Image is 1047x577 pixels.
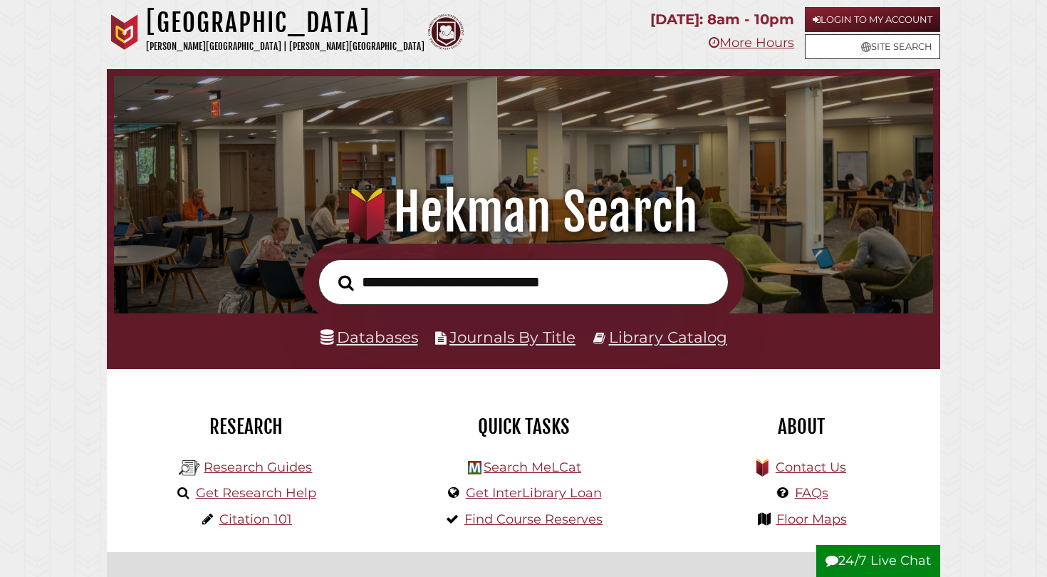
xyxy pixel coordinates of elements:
[484,459,581,475] a: Search MeLCat
[805,34,940,59] a: Site Search
[795,485,828,501] a: FAQs
[609,328,727,346] a: Library Catalog
[331,271,361,295] button: Search
[107,14,142,50] img: Calvin University
[805,7,940,32] a: Login to My Account
[118,415,374,439] h2: Research
[146,7,424,38] h1: [GEOGRAPHIC_DATA]
[776,459,846,475] a: Contact Us
[395,415,652,439] h2: Quick Tasks
[179,457,200,479] img: Hekman Library Logo
[776,511,847,527] a: Floor Maps
[709,35,794,51] a: More Hours
[146,38,424,55] p: [PERSON_NAME][GEOGRAPHIC_DATA] | [PERSON_NAME][GEOGRAPHIC_DATA]
[130,181,917,244] h1: Hekman Search
[196,485,316,501] a: Get Research Help
[468,461,481,474] img: Hekman Library Logo
[321,328,418,346] a: Databases
[338,274,354,291] i: Search
[466,485,602,501] a: Get InterLibrary Loan
[673,415,929,439] h2: About
[428,14,464,50] img: Calvin Theological Seminary
[650,7,794,32] p: [DATE]: 8am - 10pm
[449,328,575,346] a: Journals By Title
[204,459,312,475] a: Research Guides
[219,511,292,527] a: Citation 101
[464,511,603,527] a: Find Course Reserves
